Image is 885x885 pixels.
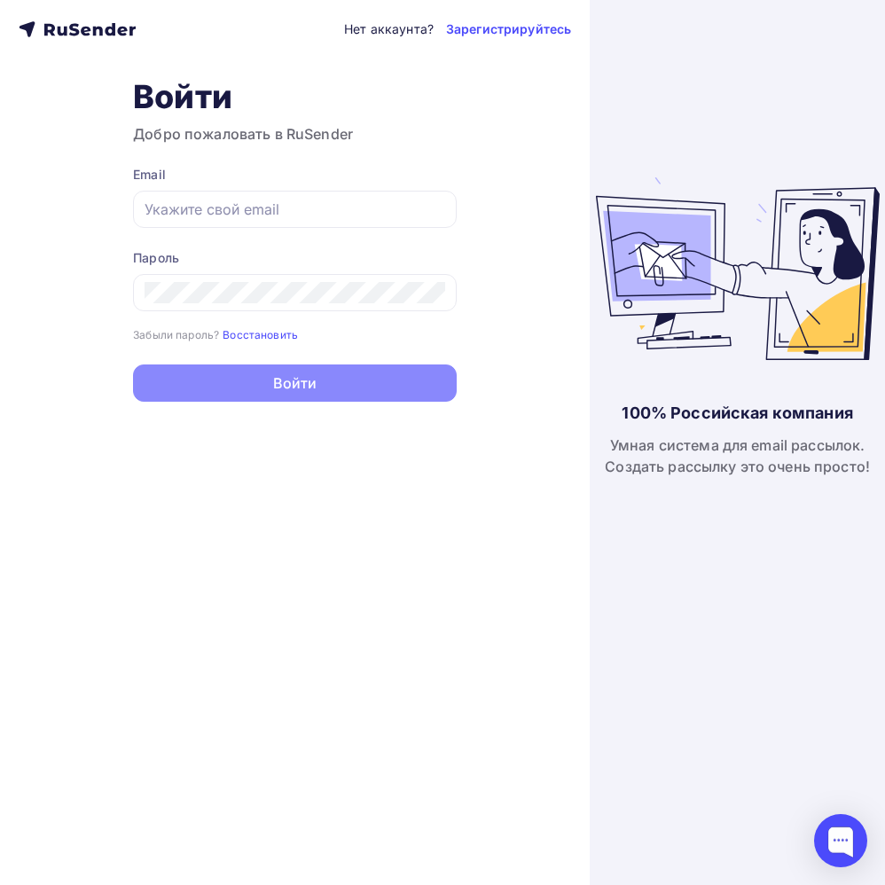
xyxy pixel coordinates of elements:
input: Укажите свой email [145,199,445,220]
div: Пароль [133,249,457,267]
div: Email [133,166,457,184]
a: Зарегистрируйтесь [446,20,571,38]
small: Забыли пароль? [133,328,219,341]
h3: Добро пожаловать в RuSender [133,123,457,145]
a: Восстановить [223,326,298,341]
h1: Войти [133,77,457,116]
div: 100% Российская компания [622,403,852,424]
div: Нет аккаунта? [344,20,434,38]
button: Войти [133,364,457,402]
div: Умная система для email рассылок. Создать рассылку это очень просто! [605,435,870,477]
small: Восстановить [223,328,298,341]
